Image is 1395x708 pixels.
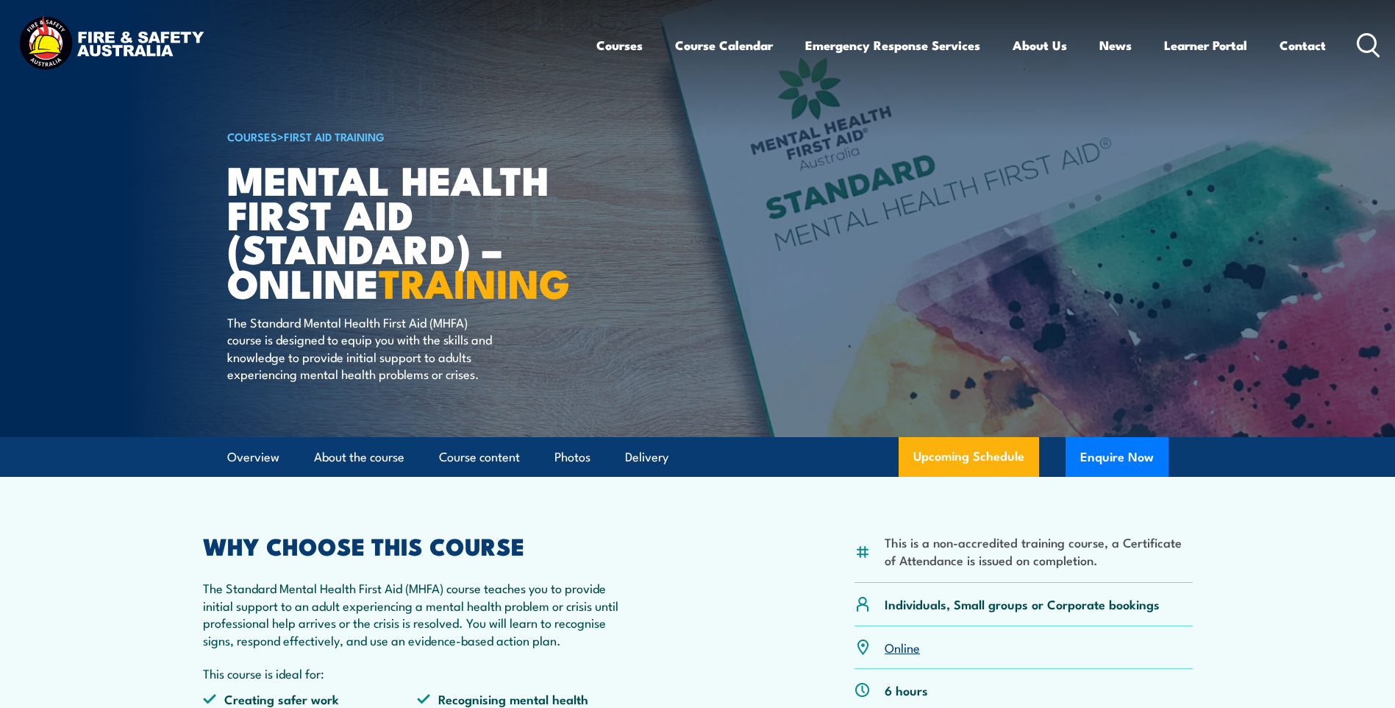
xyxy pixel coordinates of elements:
[625,438,668,477] a: Delivery
[805,26,980,65] a: Emergency Response Services
[554,438,591,477] a: Photos
[284,128,385,144] a: First Aid Training
[203,579,632,648] p: The Standard Mental Health First Aid (MHFA) course teaches you to provide initial support to an a...
[885,534,1193,568] li: This is a non-accredited training course, a Certificate of Attendance is issued on completion.
[227,127,591,145] h6: >
[227,128,277,144] a: COURSES
[1099,26,1132,65] a: News
[1066,437,1169,477] button: Enquire Now
[203,535,632,556] h2: WHY CHOOSE THIS COURSE
[379,251,570,312] strong: TRAINING
[1013,26,1067,65] a: About Us
[203,665,632,682] p: This course is ideal for:
[314,438,404,477] a: About the course
[227,162,591,300] h1: Mental Health First Aid (Standard) – Online
[227,314,496,383] p: The Standard Mental Health First Aid (MHFA) course is designed to equip you with the skills and k...
[227,438,279,477] a: Overview
[1280,26,1326,65] a: Contact
[596,26,643,65] a: Courses
[675,26,773,65] a: Course Calendar
[885,595,1160,612] p: Individuals, Small groups or Corporate bookings
[439,438,520,477] a: Course content
[885,682,928,698] p: 6 hours
[885,638,920,656] a: Online
[1164,26,1247,65] a: Learner Portal
[899,437,1039,477] a: Upcoming Schedule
